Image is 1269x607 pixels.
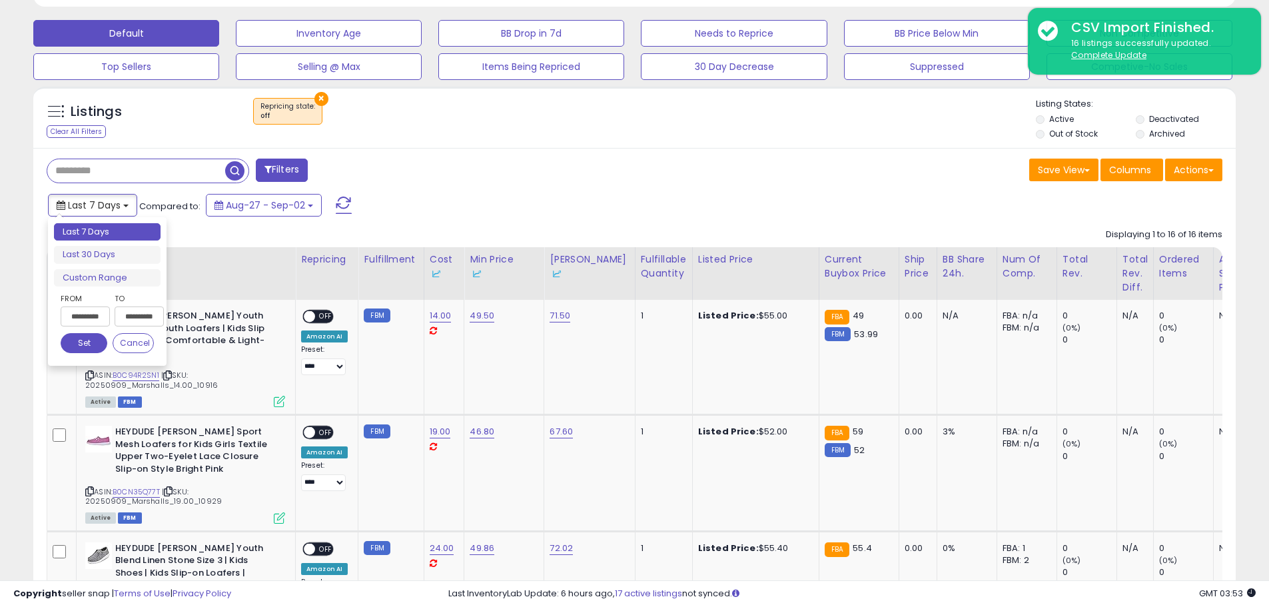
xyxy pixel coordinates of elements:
[1159,322,1178,333] small: (0%)
[1159,253,1208,281] div: Ordered Items
[1159,438,1178,449] small: (0%)
[85,542,112,569] img: 41HEqP+vtRL._SL40_.jpg
[115,310,277,362] b: HEYDUDE [PERSON_NAME] Youth Sparkle | Youth Loafers | Kids Slip On Shoes | Comfortable & Light-We...
[1122,253,1148,295] div: Total Rev. Diff.
[85,370,218,390] span: | SKU: 20250909_Marshalls_14.00_10916
[1062,542,1116,554] div: 0
[54,223,161,241] li: Last 7 Days
[641,20,827,47] button: Needs to Reprice
[943,426,987,438] div: 3%
[1003,426,1047,438] div: FBA: n/a
[61,333,107,353] button: Set
[1159,566,1213,578] div: 0
[118,512,142,524] span: FBM
[470,309,494,322] a: 49.50
[641,253,687,281] div: Fulfillable Quantity
[1061,18,1251,37] div: CSV Import Finished.
[1062,310,1116,322] div: 0
[364,424,390,438] small: FBM
[1003,554,1047,566] div: FBM: 2
[1049,113,1074,125] label: Active
[236,53,422,80] button: Selling @ Max
[82,253,290,267] div: Title
[844,53,1030,80] button: Suppressed
[430,267,459,281] div: Some or all of the values in this column are provided from Inventory Lab.
[47,125,106,138] div: Clear All Filters
[1062,438,1081,449] small: (0%)
[1003,310,1047,322] div: FBA: n/a
[1159,542,1213,554] div: 0
[854,444,865,456] span: 52
[315,427,336,438] span: OFF
[1061,37,1251,62] div: 16 listings successfully updated.
[33,20,219,47] button: Default
[905,542,927,554] div: 0.00
[641,310,682,322] div: 1
[905,253,931,281] div: Ship Price
[256,159,308,182] button: Filters
[825,310,849,324] small: FBA
[301,345,348,375] div: Preset:
[1003,322,1047,334] div: FBM: n/a
[1219,253,1268,295] div: Avg Selling Price
[853,542,872,554] span: 55.4
[85,396,116,408] span: All listings currently available for purchase on Amazon
[438,53,624,80] button: Items Being Repriced
[115,542,277,595] b: HEYDUDE [PERSON_NAME] Youth Blend Linen Stone Size 3 | Kids Shoes | Kids Slip-on Loafers | Comfor...
[1159,450,1213,462] div: 0
[1003,542,1047,554] div: FBA: 1
[1219,542,1263,554] div: N/A
[448,588,1256,600] div: Last InventoryLab Update: 6 hours ago, not synced.
[85,310,285,406] div: ASIN:
[698,426,809,438] div: $52.00
[943,310,987,322] div: N/A
[139,200,201,213] span: Compared to:
[226,199,305,212] span: Aug-27 - Sep-02
[260,101,315,121] span: Repricing state :
[206,194,322,217] button: Aug-27 - Sep-02
[470,253,538,281] div: Min Price
[905,310,927,322] div: 0.00
[1159,426,1213,438] div: 0
[113,486,160,498] a: B0CN35Q77T
[13,587,62,600] strong: Copyright
[470,425,494,438] a: 46.80
[825,443,851,457] small: FBM
[1159,555,1178,566] small: (0%)
[1036,98,1236,111] p: Listing States:
[825,542,849,557] small: FBA
[641,542,682,554] div: 1
[943,253,991,281] div: BB Share 24h.
[550,267,563,281] img: InventoryLab Logo
[430,253,459,281] div: Cost
[173,587,231,600] a: Privacy Policy
[844,20,1030,47] button: BB Price Below Min
[1029,159,1098,181] button: Save View
[85,512,116,524] span: All listings currently available for purchase on Amazon
[114,587,171,600] a: Terms of Use
[641,426,682,438] div: 1
[1159,334,1213,346] div: 0
[698,542,759,554] b: Listed Price:
[1122,310,1143,322] div: N/A
[825,327,851,341] small: FBM
[301,461,348,491] div: Preset:
[698,253,813,267] div: Listed Price
[85,426,285,522] div: ASIN:
[1122,542,1143,554] div: N/A
[61,292,107,305] label: From
[698,425,759,438] b: Listed Price:
[470,267,483,281] img: InventoryLab Logo
[301,563,348,575] div: Amazon AI
[1003,253,1051,281] div: Num of Comp.
[1149,113,1199,125] label: Deactivated
[48,194,137,217] button: Last 7 Days
[364,308,390,322] small: FBM
[236,20,422,47] button: Inventory Age
[113,370,159,381] a: B0C94R2SN1
[550,425,573,438] a: 67.60
[470,542,494,555] a: 49.86
[71,103,122,121] h5: Listings
[430,425,451,438] a: 19.00
[430,542,454,555] a: 24.00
